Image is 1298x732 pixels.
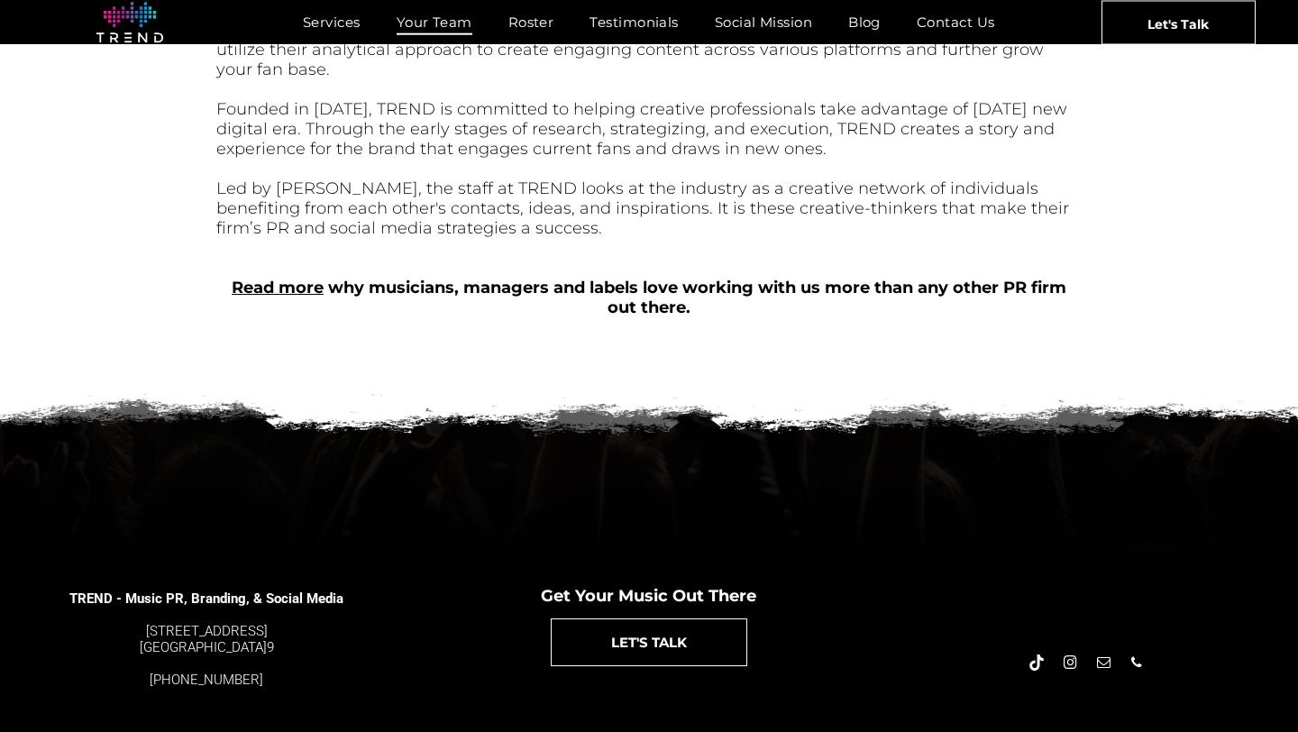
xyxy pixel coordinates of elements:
[899,9,1013,35] a: Contact Us
[285,9,379,35] a: Services
[150,672,263,688] a: [PHONE_NUMBER]
[697,9,830,35] a: Social Mission
[973,523,1298,732] iframe: Chat Widget
[96,2,163,43] img: logo
[379,9,490,35] a: Your Team
[830,9,899,35] a: Blog
[140,623,268,655] a: [STREET_ADDRESS][GEOGRAPHIC_DATA]
[232,278,324,297] a: Read more
[69,623,344,655] div: 9
[551,618,747,666] a: LET'S TALK
[571,9,696,35] a: Testimonials
[69,590,343,607] span: TREND - Music PR, Branding, & Social Media
[216,178,1069,238] font: Led by [PERSON_NAME], the staff at TREND looks at the industry as a creative network of individua...
[328,278,1066,317] b: why musicians, managers and labels love working with us more than any other PR firm out there.
[1147,1,1209,46] span: Let's Talk
[216,99,1067,159] span: Founded in [DATE], TREND is committed to helping creative professionals take advantage of [DATE] ...
[140,623,268,655] font: [STREET_ADDRESS] [GEOGRAPHIC_DATA]
[611,619,687,665] span: LET'S TALK
[541,586,756,606] span: Get Your Music Out There
[490,9,572,35] a: Roster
